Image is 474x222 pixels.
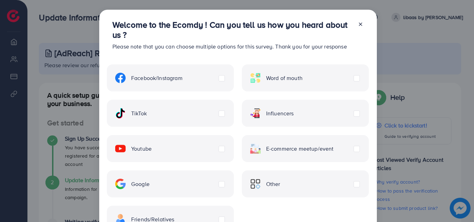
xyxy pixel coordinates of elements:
[266,74,303,82] span: Word of mouth
[266,109,294,117] span: Influencers
[112,42,352,51] p: Please note that you can choose multiple options for this survey. Thank you for your response
[115,108,126,118] img: ic-tiktok.4b20a09a.svg
[131,74,183,82] span: Facebook/Instagram
[115,143,126,154] img: ic-youtube.715a0ca2.svg
[266,145,334,153] span: E-commerce meetup/event
[112,20,352,40] h3: Welcome to the Ecomdy ! Can you tell us how you heard about us ?
[115,179,126,189] img: ic-google.5bdd9b68.svg
[250,108,261,118] img: ic-influencers.a620ad43.svg
[250,73,261,83] img: ic-word-of-mouth.a439123d.svg
[266,180,280,188] span: Other
[115,73,126,83] img: ic-facebook.134605ef.svg
[250,143,261,154] img: ic-ecommerce.d1fa3848.svg
[131,145,152,153] span: Youtube
[131,180,150,188] span: Google
[250,179,261,189] img: ic-other.99c3e012.svg
[131,109,147,117] span: TikTok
